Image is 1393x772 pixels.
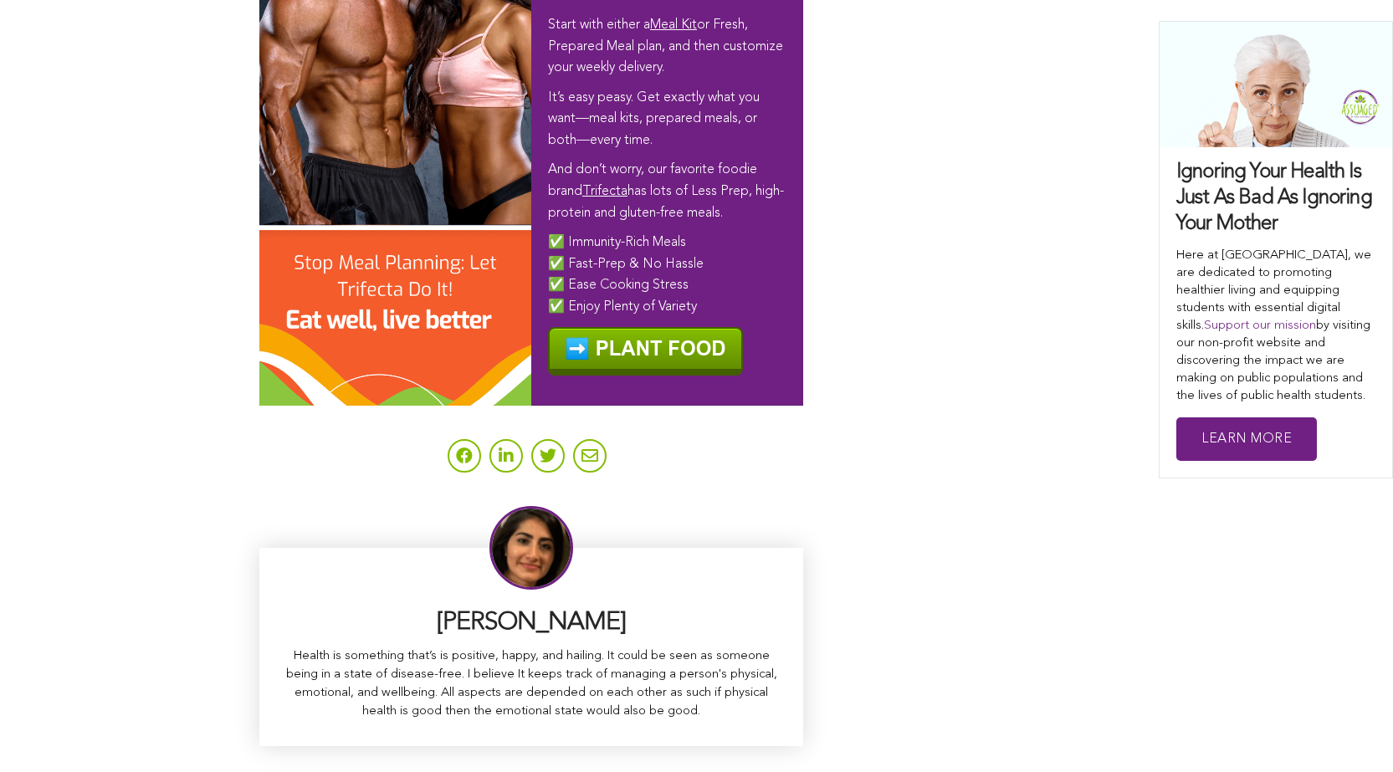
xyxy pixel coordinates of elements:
iframe: Chat Widget [1309,692,1393,772]
a: Trifecta [582,185,627,198]
span: ✅ Enjoy Plenty of Variety [548,300,697,314]
span: ✅ Fast-Prep & No Hassle [548,258,704,271]
span: ✅ Immunity-Rich Meals [548,236,686,249]
h3: [PERSON_NAME] [284,606,778,639]
a: Learn More [1176,417,1317,462]
img: Sitara Darvish [489,506,573,590]
span: ✅ Ease Cooking Stress [548,279,689,292]
span: It’s easy peasy. Get exactly what you want—meal kits, prepared meals, or both—every time. [548,91,760,147]
img: ️ PLANT FOOD [548,327,743,376]
span: And don’t worry, our favorite foodie brand has lots of Less Prep, high-protein and gluten-free me... [548,163,784,219]
p: Health is something that’s is positive, happy, and hailing. It could be seen as someone being in ... [284,647,778,721]
a: Meal Kit [650,18,697,32]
